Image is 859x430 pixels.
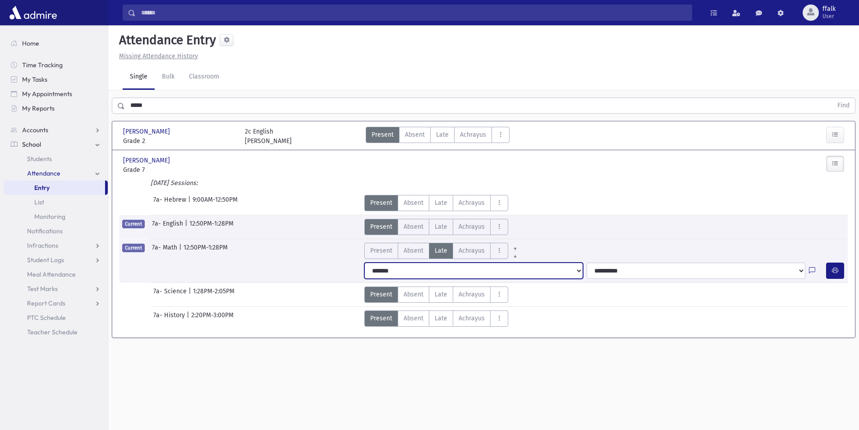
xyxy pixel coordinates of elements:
[508,243,522,250] a: All Prior
[27,169,60,177] span: Attendance
[436,130,449,139] span: Late
[4,267,108,282] a: Meal Attendance
[4,325,108,339] a: Teacher Schedule
[115,32,216,48] h5: Attendance Entry
[404,314,423,323] span: Absent
[364,195,508,211] div: AttTypes
[4,310,108,325] a: PTC Schedule
[136,5,692,21] input: Search
[123,65,155,90] a: Single
[459,222,485,231] span: Achrayus
[459,290,485,299] span: Achrayus
[119,52,198,60] u: Missing Attendance History
[508,250,522,257] a: All Later
[123,136,236,146] span: Grade 2
[4,195,108,209] a: List
[4,137,108,152] a: School
[115,52,198,60] a: Missing Attendance History
[245,127,292,146] div: 2c English [PERSON_NAME]
[153,287,188,303] span: 7a- Science
[460,130,486,139] span: Achrayus
[4,253,108,267] a: Student Logs
[123,165,236,175] span: Grade 7
[22,140,41,148] span: School
[822,5,836,13] span: ffalk
[22,39,39,47] span: Home
[459,314,485,323] span: Achrayus
[364,287,508,303] div: AttTypes
[191,310,234,327] span: 2:20PM-3:00PM
[404,290,423,299] span: Absent
[459,198,485,208] span: Achrayus
[187,310,191,327] span: |
[4,101,108,116] a: My Reports
[4,180,105,195] a: Entry
[4,58,108,72] a: Time Tracking
[22,126,48,134] span: Accounts
[435,222,447,231] span: Late
[459,246,485,255] span: Achrayus
[4,209,108,224] a: Monitoring
[123,156,172,165] span: [PERSON_NAME]
[182,65,226,90] a: Classroom
[364,219,508,235] div: AttTypes
[364,243,522,259] div: AttTypes
[4,296,108,310] a: Report Cards
[22,75,47,83] span: My Tasks
[27,314,66,322] span: PTC Schedule
[27,256,64,264] span: Student Logs
[4,224,108,238] a: Notifications
[7,4,59,22] img: AdmirePro
[22,61,63,69] span: Time Tracking
[151,179,198,187] i: [DATE] Sessions:
[405,130,425,139] span: Absent
[370,198,392,208] span: Present
[193,287,234,303] span: 1:28PM-2:05PM
[34,213,65,221] span: Monitoring
[372,130,394,139] span: Present
[4,282,108,296] a: Test Marks
[153,310,187,327] span: 7a- History
[193,195,238,211] span: 9:00AM-12:50PM
[4,238,108,253] a: Infractions
[122,220,145,228] span: Current
[188,195,193,211] span: |
[184,243,228,259] span: 12:50PM-1:28PM
[22,90,72,98] span: My Appointments
[435,314,447,323] span: Late
[27,270,76,278] span: Meal Attendance
[122,244,145,252] span: Current
[4,123,108,137] a: Accounts
[27,328,78,336] span: Teacher Schedule
[22,104,55,112] span: My Reports
[27,285,58,293] span: Test Marks
[152,219,185,235] span: 7a- English
[4,166,108,180] a: Attendance
[153,195,188,211] span: 7a- Hebrew
[366,127,510,146] div: AttTypes
[123,127,172,136] span: [PERSON_NAME]
[34,184,50,192] span: Entry
[404,198,423,208] span: Absent
[404,246,423,255] span: Absent
[152,243,179,259] span: 7a- Math
[4,152,108,166] a: Students
[4,36,108,51] a: Home
[435,198,447,208] span: Late
[370,314,392,323] span: Present
[189,219,234,235] span: 12:50PM-1:28PM
[822,13,836,20] span: User
[27,241,58,250] span: Infractions
[27,155,52,163] span: Students
[832,98,855,113] button: Find
[370,290,392,299] span: Present
[370,246,392,255] span: Present
[435,290,447,299] span: Late
[34,198,44,206] span: List
[370,222,392,231] span: Present
[179,243,184,259] span: |
[188,287,193,303] span: |
[364,310,508,327] div: AttTypes
[185,219,189,235] span: |
[404,222,423,231] span: Absent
